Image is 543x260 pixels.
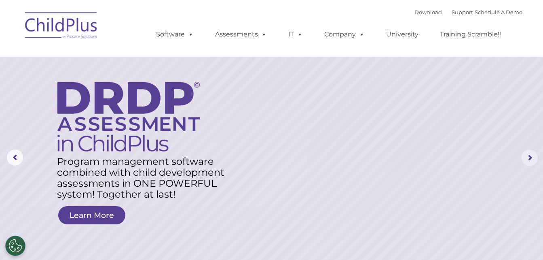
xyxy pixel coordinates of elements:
[280,26,311,43] a: IT
[414,9,442,15] a: Download
[207,26,275,43] a: Assessments
[58,206,125,224] a: Learn More
[414,9,522,15] font: |
[378,26,427,43] a: University
[316,26,373,43] a: Company
[148,26,202,43] a: Software
[57,82,200,151] img: DRDP Assessment in ChildPlus
[21,6,102,47] img: ChildPlus by Procare Solutions
[432,26,509,43] a: Training Scramble!!
[475,9,522,15] a: Schedule A Demo
[452,9,473,15] a: Support
[5,236,25,256] button: Cookies Settings
[112,53,137,60] span: Last name
[112,87,147,93] span: Phone number
[57,156,231,200] rs-layer: Program management software combined with child development assessments in ONE POWERFUL system! T...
